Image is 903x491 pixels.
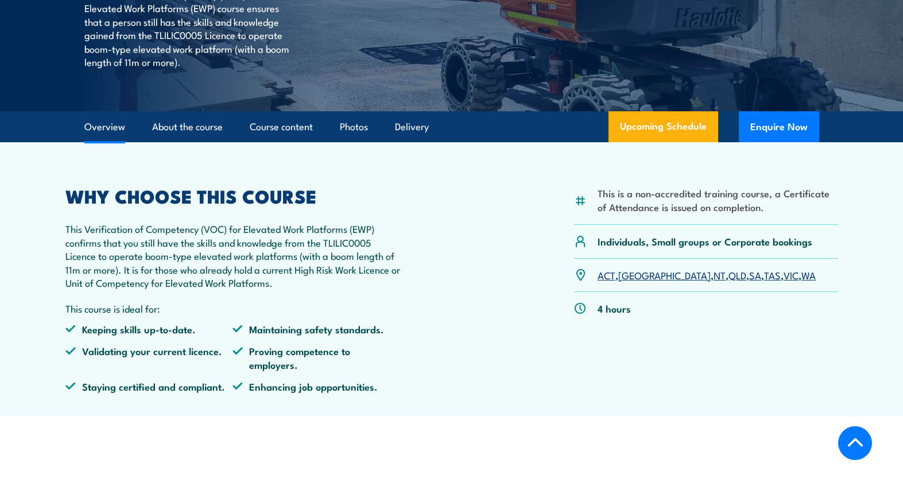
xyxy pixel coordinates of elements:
[65,380,233,393] li: Staying certified and compliant.
[65,222,401,289] p: This Verification of Competency (VOC) for Elevated Work Platforms (EWP) confirms that you still h...
[232,344,400,371] li: Proving competence to employers.
[598,186,838,213] li: This is a non-accredited training course, a Certificate of Attendance is issued on completion.
[84,112,125,142] a: Overview
[749,268,761,282] a: SA
[152,112,223,142] a: About the course
[65,344,233,371] li: Validating your current licence.
[739,111,819,142] button: Enquire Now
[609,111,718,142] a: Upcoming Schedule
[598,235,812,248] p: Individuals, Small groups or Corporate bookings
[65,322,233,336] li: Keeping skills up-to-date.
[598,302,631,315] p: 4 hours
[784,268,799,282] a: VIC
[598,268,615,282] a: ACT
[232,380,400,393] li: Enhancing job opportunities.
[728,268,746,282] a: QLD
[801,268,816,282] a: WA
[65,188,401,204] h2: WHY CHOOSE THIS COURSE
[764,268,781,282] a: TAS
[65,302,401,315] p: This course is ideal for:
[232,322,400,336] li: Maintaining safety standards.
[250,112,313,142] a: Course content
[395,112,429,142] a: Delivery
[598,268,816,282] p: , , , , , , ,
[714,268,726,282] a: NT
[618,268,711,282] a: [GEOGRAPHIC_DATA]
[340,112,368,142] a: Photos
